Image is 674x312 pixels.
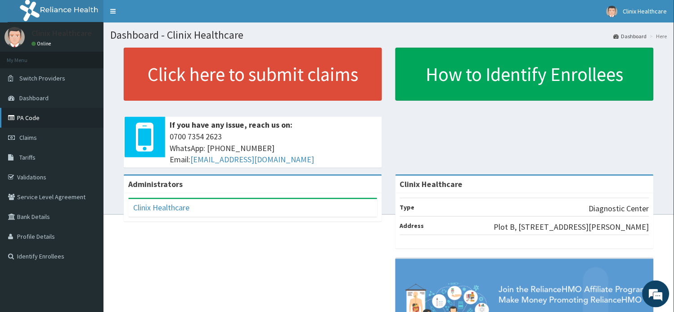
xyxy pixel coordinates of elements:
b: If you have any issue, reach us on: [170,120,292,130]
a: [EMAIL_ADDRESS][DOMAIN_NAME] [190,154,314,165]
p: Clinix Healthcare [31,29,92,37]
img: User Image [4,27,25,47]
img: User Image [607,6,618,17]
span: Dashboard [19,94,49,102]
a: Online [31,40,53,47]
a: Click here to submit claims [124,48,382,101]
span: Switch Providers [19,74,65,82]
a: Clinix Healthcare [133,202,189,213]
span: Claims [19,134,37,142]
a: How to Identify Enrollees [395,48,654,101]
p: Diagnostic Center [589,203,649,214]
li: Here [648,32,667,40]
span: Clinix Healthcare [623,7,667,15]
b: Administrators [128,179,183,189]
p: Plot B, [STREET_ADDRESS][PERSON_NAME] [494,221,649,233]
span: Tariffs [19,153,36,161]
b: Address [400,222,424,230]
strong: Clinix Healthcare [400,179,463,189]
span: 0700 7354 2623 WhatsApp: [PHONE_NUMBER] Email: [170,131,377,165]
h1: Dashboard - Clinix Healthcare [110,29,667,41]
a: Dashboard [614,32,647,40]
b: Type [400,203,415,211]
